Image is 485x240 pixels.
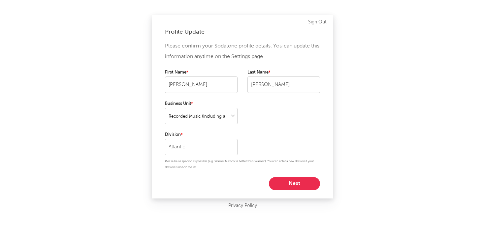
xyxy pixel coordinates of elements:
input: Your division [165,139,238,155]
div: Profile Update [165,28,320,36]
button: Next [269,177,320,190]
input: Your last name [247,76,320,93]
label: Last Name [247,69,320,76]
label: Business Unit [165,100,238,108]
input: Your first name [165,76,238,93]
label: First Name [165,69,238,76]
a: Sign Out [308,18,327,26]
label: Division [165,131,238,139]
p: Please be as specific as possible (e.g. 'Warner Mexico' is better than 'Warner'). You can enter a... [165,159,320,170]
a: Privacy Policy [228,202,257,210]
p: Please confirm your Sodatone profile details. You can update this information anytime on the Sett... [165,41,320,62]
